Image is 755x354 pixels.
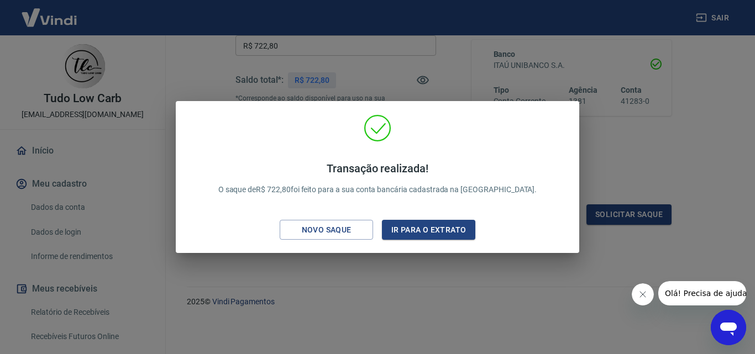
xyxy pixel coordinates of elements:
iframe: Fechar mensagem [632,283,654,305]
p: O saque de R$ 722,80 foi feito para a sua conta bancária cadastrada na [GEOGRAPHIC_DATA]. [218,162,537,196]
button: Ir para o extrato [382,220,475,240]
iframe: Botão para abrir a janela de mensagens [711,310,746,345]
div: Novo saque [289,223,365,237]
iframe: Mensagem da empresa [658,281,746,305]
button: Novo saque [280,220,373,240]
span: Olá! Precisa de ajuda? [7,8,93,17]
h4: Transação realizada! [218,162,537,175]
